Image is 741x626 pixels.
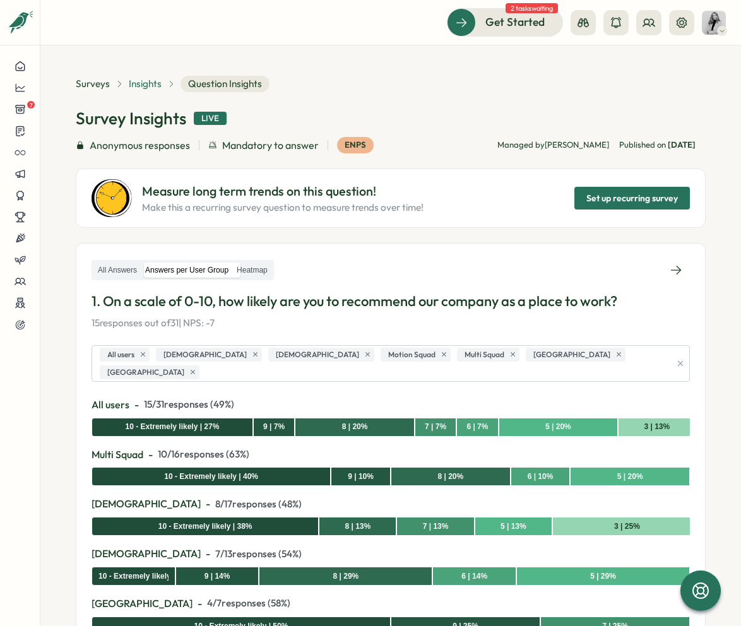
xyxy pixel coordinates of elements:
div: 9 | 7% [263,421,285,433]
span: Get Started [485,14,545,30]
span: Mandatory to answer [222,138,319,153]
div: 6 | 14% [461,570,487,582]
div: 5 | 29% [590,570,616,582]
button: Set up recurring survey [574,187,690,210]
div: 7 | 7% [425,421,446,433]
span: - [206,496,210,512]
div: 8 | 29% [333,570,359,582]
span: 7 / 13 responses ( 54 %) [215,547,302,561]
span: Motion Squad [388,349,436,361]
div: 6 | 10% [528,471,554,483]
div: 9 | 14% [205,570,230,582]
div: 6 | 7% [466,421,488,433]
div: 5 | 20% [545,421,571,433]
span: All users [92,397,129,413]
div: 10 - Extremely likely | 14% [98,570,169,582]
div: 3 | 13% [644,421,670,433]
p: 15 responses out of 31 | NPS: -7 [92,316,690,330]
span: 15 / 31 responses ( 49 %) [144,398,234,411]
span: [DATE] [668,139,696,150]
span: [GEOGRAPHIC_DATA] [107,367,184,379]
p: Make this a recurring survey question to measure trends over time! [142,201,424,215]
span: [DEMOGRAPHIC_DATA] [92,546,201,562]
div: 3 | 25% [614,521,640,533]
span: Published on [619,139,696,151]
span: [GEOGRAPHIC_DATA] [533,349,610,361]
h1: Survey Insights [76,107,186,129]
div: 5 | 20% [617,471,643,483]
p: Measure long term trends on this question! [142,182,424,201]
span: - [134,397,139,413]
span: Set up recurring survey [586,187,678,209]
div: 10 - Extremely likely | 40% [164,471,258,483]
span: [DEMOGRAPHIC_DATA] [276,349,359,361]
span: - [198,596,202,611]
p: Managed by [497,139,609,151]
span: 8 / 17 responses ( 48 %) [215,497,302,511]
div: 8 | 20% [437,471,463,483]
label: Heatmap [233,263,271,278]
span: Multi Squad [92,447,143,463]
p: 1. On a scale of 0-10, how likely are you to recommend our company as a place to work? [92,292,690,311]
span: Question Insights [181,76,270,92]
span: 7 [27,101,35,109]
div: 8 | 20% [342,421,368,433]
div: 10 - Extremely likely | 27% [126,421,220,433]
button: Get Started [447,8,563,36]
span: Multi Squad [465,349,504,361]
div: 9 | 10% [348,471,374,483]
div: 8 | 13% [345,521,370,533]
span: [DEMOGRAPHIC_DATA] [92,496,201,512]
span: Anonymous responses [90,138,190,153]
span: All users [107,349,134,361]
div: eNPS [337,137,374,153]
span: [DEMOGRAPHIC_DATA] [163,349,247,361]
div: 5 | 13% [501,521,526,533]
img: Kira Elle Cole [702,11,726,35]
span: - [148,447,153,463]
span: - [206,546,210,562]
label: All Answers [94,263,141,278]
label: Answers per User Group [141,263,232,278]
span: [PERSON_NAME] [545,139,609,150]
a: Surveys [76,77,110,91]
div: 10 - Extremely likely | 38% [158,521,252,533]
div: 7 | 13% [423,521,449,533]
span: 10 / 16 responses ( 63 %) [158,447,249,461]
span: 2 tasks waiting [506,3,558,13]
a: Insights [129,77,162,91]
div: Live [194,112,227,126]
span: 4 / 7 responses ( 58 %) [207,596,290,610]
span: [GEOGRAPHIC_DATA] [92,596,193,611]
